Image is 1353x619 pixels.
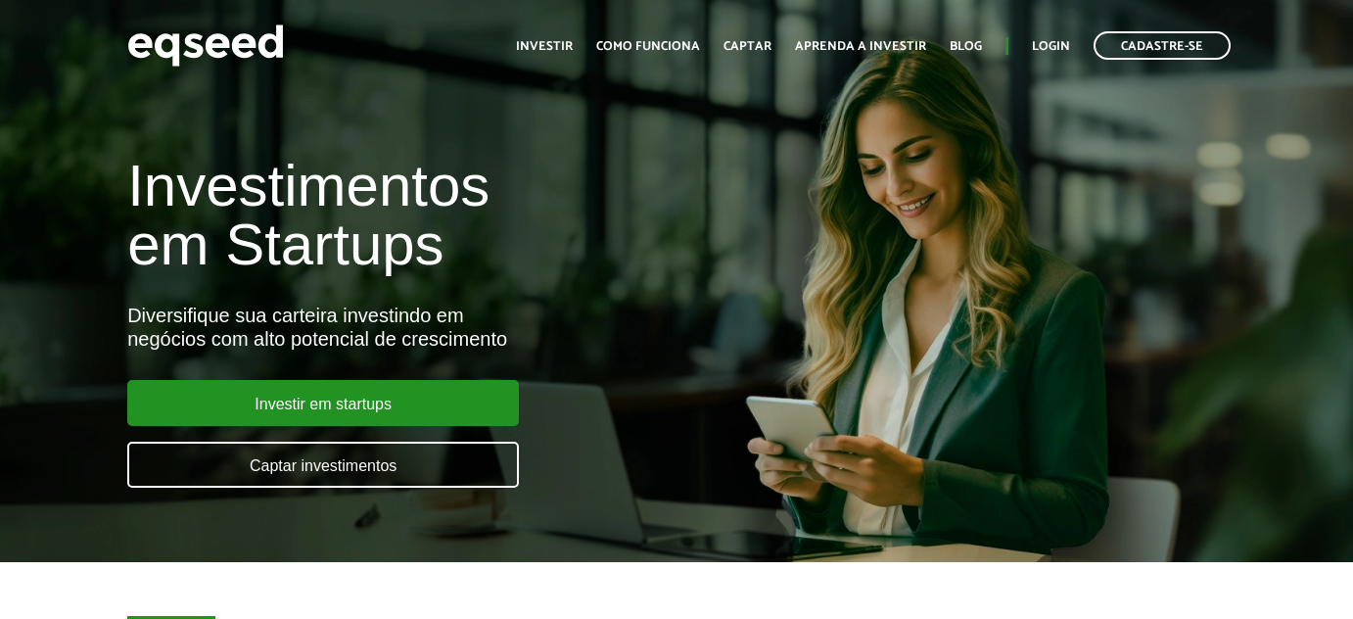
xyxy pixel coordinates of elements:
img: EqSeed [127,20,284,71]
a: Captar [723,40,771,53]
div: Diversifique sua carteira investindo em negócios com alto potencial de crescimento [127,304,774,351]
a: Blog [950,40,982,53]
a: Investir em startups [127,380,519,426]
a: Aprenda a investir [795,40,926,53]
a: Investir [516,40,573,53]
a: Como funciona [596,40,700,53]
a: Cadastre-se [1094,31,1231,60]
h1: Investimentos em Startups [127,157,774,274]
a: Captar investimentos [127,442,519,488]
a: Login [1032,40,1070,53]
